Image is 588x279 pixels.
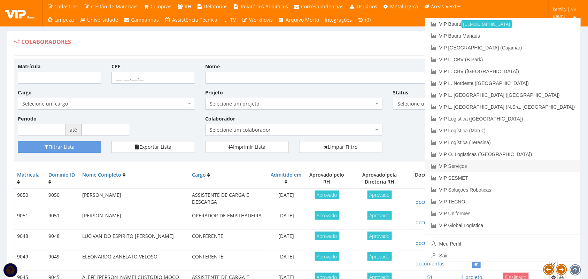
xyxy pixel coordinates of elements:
[349,169,410,188] th: Aprovado pela Diretoria RH
[55,3,78,10] span: Cadastros
[206,141,289,153] a: Imprimir Lista
[425,89,581,101] a: VIP L. [GEOGRAPHIC_DATA] ([GEOGRAPHIC_DATA])
[315,232,339,240] span: Aprovado
[425,113,581,125] a: VIP Logística ([GEOGRAPHIC_DATA])
[210,100,374,107] span: Selecione um projeto
[111,141,195,153] button: Exportar Lista
[425,184,581,196] a: VIP Soluções Robóticas
[14,209,46,230] td: 9051
[111,63,121,70] label: CPF
[46,250,79,271] td: 9049
[46,188,79,209] td: 9050
[210,126,374,133] span: Selecione um colaborador
[315,191,339,199] span: Aprovado
[425,125,581,137] a: VIP Logística (Matriz)
[299,141,382,153] a: Limpar Filtro
[18,63,40,70] label: Matrícula
[425,196,581,208] a: VIP TECNO
[206,89,223,96] label: Projeto
[425,148,581,160] a: VIP O. Logísticas ([GEOGRAPHIC_DATA])
[14,250,46,271] td: 9049
[77,13,121,26] a: Universidade
[189,250,268,271] td: CONFERENTE
[249,16,273,23] span: Workflows
[276,13,322,26] a: Arquivo Morto
[241,3,288,10] span: Relatórios Analíticos
[46,209,79,230] td: 9051
[185,3,191,10] span: RH
[18,89,32,96] label: Cargo
[268,188,305,209] td: [DATE]
[390,3,418,10] span: Metalúrgica
[82,171,121,178] a: Nome Completo
[416,192,444,205] a: 36 documentos
[365,16,371,23] span: (0)
[46,230,79,250] td: 9048
[44,13,77,26] a: Limpeza
[425,172,581,184] a: VIP SESMET
[65,124,82,136] span: até
[189,209,268,230] td: OPERADOR DE EMPILHADEIRA
[425,77,581,89] a: VIP L. Nordeste ([GEOGRAPHIC_DATA])
[79,209,189,230] td: [PERSON_NAME]
[121,13,162,26] a: Campanhas
[268,250,305,271] td: [DATE]
[220,13,239,26] a: TV
[5,8,37,18] img: logo
[189,188,268,209] td: ASSISTENTE DE CARGA E DESCARGA
[367,191,392,199] span: Aprovado
[48,171,75,178] a: Domínio ID
[305,169,349,188] th: Aprovado pelo RH
[425,65,581,77] a: VIP L. CBV ([GEOGRAPHIC_DATA])
[206,98,383,110] span: Selecione um projeto
[79,230,189,250] td: LUCIVAN DO ESPIRITO [PERSON_NAME]
[416,212,444,226] a: 21 documentos
[393,98,476,110] span: Selecione um status
[367,211,392,220] span: Aprovado
[239,13,276,26] a: Workflows
[18,141,101,153] button: Filtrar Lista
[425,137,581,148] a: VIP Logística (Teresina)
[416,233,444,246] a: 49 documentos
[286,16,319,23] span: Arquivo Morto
[268,230,305,250] td: [DATE]
[14,188,46,209] td: 9050
[410,169,450,188] th: Documentos
[322,13,355,26] a: Integrações
[192,171,206,178] a: Cargo
[367,232,392,240] span: Aprovado
[425,18,581,30] a: VIP Bauru[DEMOGRAPHIC_DATA]
[55,16,74,23] span: Limpeza
[206,124,383,136] span: Selecione um colaborador
[87,16,118,23] span: Universidade
[231,16,236,23] span: TV
[425,101,581,113] a: VIP L. [GEOGRAPHIC_DATA] (N.Sra. [GEOGRAPHIC_DATA])
[21,38,71,46] span: Colaboradores
[425,250,581,262] a: Sair
[172,16,217,23] span: Assistência Técnica
[425,219,581,231] a: VIP Global Logística
[416,253,444,267] a: 41 documentos
[22,100,186,107] span: Selecione um cargo
[204,3,228,10] span: Relatórios
[79,250,189,271] td: ELEONARDO ZANELATO VELOSO
[271,171,302,178] a: Admitido em
[162,13,220,26] a: Assistência Técnica
[462,20,512,28] small: [DEMOGRAPHIC_DATA]
[206,115,235,122] label: Colaborador
[425,42,581,54] a: VIP [GEOGRAPHIC_DATA] (Cajamar)
[425,54,581,65] a: VIP L. CBV (B.Park)
[268,209,305,230] td: [DATE]
[189,230,268,250] td: CONFERENTE
[367,252,392,261] span: Aprovado
[355,13,374,26] a: (0)
[91,3,138,10] span: Gestão de Materiais
[425,30,581,42] a: VIP Bauru Manaus
[315,211,339,220] span: Aprovado
[315,252,339,261] span: Aprovado
[325,16,352,23] span: Integrações
[425,208,581,219] a: VIP Uniformes
[131,16,159,23] span: Campanhas
[17,171,40,178] a: Matrícula
[431,3,462,10] span: Áreas Verdes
